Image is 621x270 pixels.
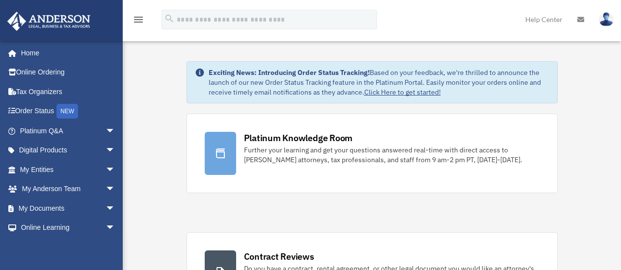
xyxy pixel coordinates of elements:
[209,68,549,97] div: Based on your feedback, we're thrilled to announce the launch of our new Order Status Tracking fe...
[164,13,175,24] i: search
[106,121,125,141] span: arrow_drop_down
[7,141,130,160] a: Digital Productsarrow_drop_down
[7,160,130,179] a: My Entitiesarrow_drop_down
[244,145,540,165] div: Further your learning and get your questions answered real-time with direct access to [PERSON_NAM...
[133,14,144,25] i: menu
[244,132,353,144] div: Platinum Knowledge Room
[133,17,144,25] a: menu
[106,160,125,180] span: arrow_drop_down
[7,63,130,82] a: Online Ordering
[7,82,130,101] a: Tax Organizers
[7,101,130,122] a: Order StatusNEW
[56,104,78,119] div: NEW
[106,179,125,199] span: arrow_drop_down
[4,12,93,31] img: Anderson Advisors Platinum Portal
[244,250,314,263] div: Contract Reviews
[106,141,125,161] span: arrow_drop_down
[364,88,441,97] a: Click Here to get started!
[7,121,130,141] a: Platinum Q&Aarrow_drop_down
[187,114,558,193] a: Platinum Knowledge Room Further your learning and get your questions answered real-time with dire...
[209,68,370,77] strong: Exciting News: Introducing Order Status Tracking!
[599,12,614,26] img: User Pic
[7,43,125,63] a: Home
[106,198,125,219] span: arrow_drop_down
[106,218,125,238] span: arrow_drop_down
[7,179,130,199] a: My Anderson Teamarrow_drop_down
[7,198,130,218] a: My Documentsarrow_drop_down
[7,218,130,238] a: Online Learningarrow_drop_down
